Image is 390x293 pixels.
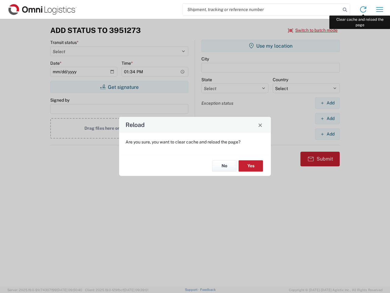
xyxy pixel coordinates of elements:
p: Are you sure, you want to clear cache and reload the page? [126,139,264,145]
button: Yes [239,160,263,172]
h4: Reload [126,121,145,129]
button: No [212,160,236,172]
input: Shipment, tracking or reference number [183,4,341,15]
button: Close [256,121,264,129]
